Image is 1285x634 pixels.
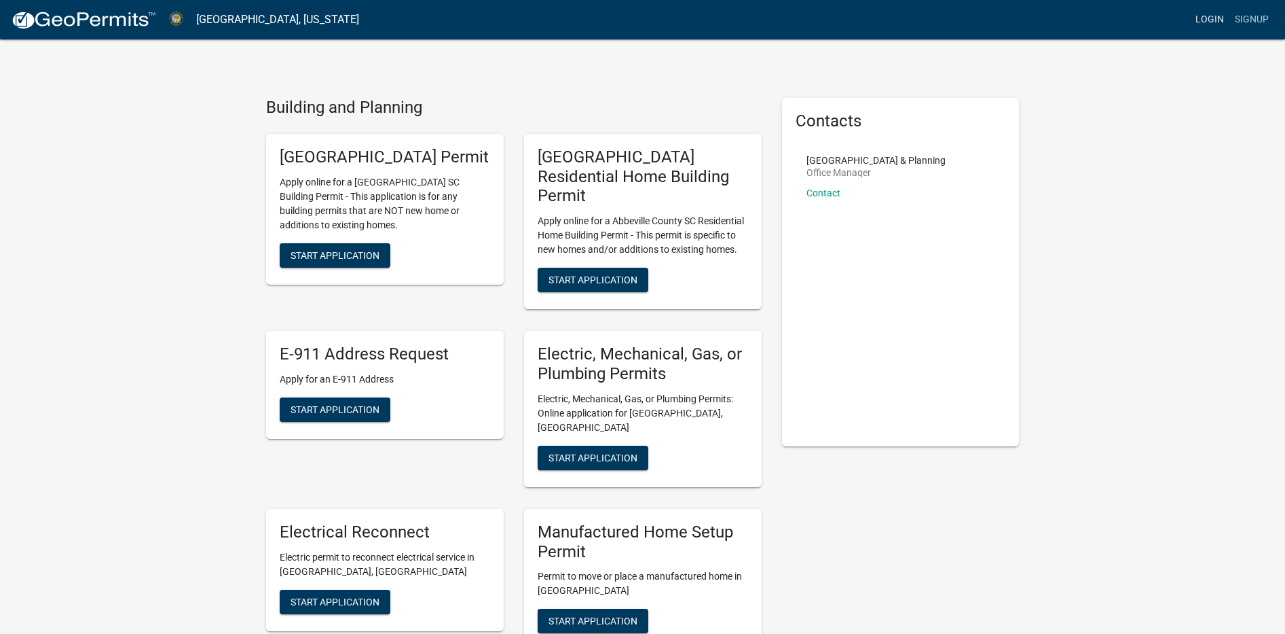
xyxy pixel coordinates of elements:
h5: Manufactured Home Setup Permit [538,523,748,562]
a: Login [1190,7,1229,33]
h5: Electrical Reconnect [280,523,490,542]
p: Electric, Mechanical, Gas, or Plumbing Permits: Online application for [GEOGRAPHIC_DATA], [GEOGRA... [538,392,748,435]
h5: E-911 Address Request [280,345,490,364]
span: Start Application [291,596,379,607]
a: Contact [806,188,840,198]
span: Start Application [291,404,379,415]
button: Start Application [280,243,390,268]
p: Office Manager [806,168,946,177]
p: Electric permit to reconnect electrical service in [GEOGRAPHIC_DATA], [GEOGRAPHIC_DATA] [280,550,490,579]
h5: [GEOGRAPHIC_DATA] Residential Home Building Permit [538,147,748,206]
span: Start Application [291,249,379,260]
p: [GEOGRAPHIC_DATA] & Planning [806,156,946,165]
h5: Contacts [796,111,1006,131]
p: Apply online for a [GEOGRAPHIC_DATA] SC Building Permit - This application is for any building pe... [280,175,490,232]
h4: Building and Planning [266,98,762,118]
button: Start Application [538,609,648,633]
p: Apply for an E-911 Address [280,372,490,387]
span: Start Application [548,452,637,463]
a: Signup [1229,7,1274,33]
img: Abbeville County, South Carolina [167,10,185,29]
p: Permit to move or place a manufactured home in [GEOGRAPHIC_DATA] [538,569,748,598]
h5: [GEOGRAPHIC_DATA] Permit [280,147,490,167]
span: Start Application [548,275,637,285]
button: Start Application [538,268,648,292]
span: Start Application [548,616,637,627]
a: [GEOGRAPHIC_DATA], [US_STATE] [196,8,359,31]
button: Start Application [280,398,390,422]
p: Apply online for a Abbeville County SC Residential Home Building Permit - This permit is specific... [538,214,748,257]
h5: Electric, Mechanical, Gas, or Plumbing Permits [538,345,748,384]
button: Start Application [538,446,648,470]
button: Start Application [280,590,390,614]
